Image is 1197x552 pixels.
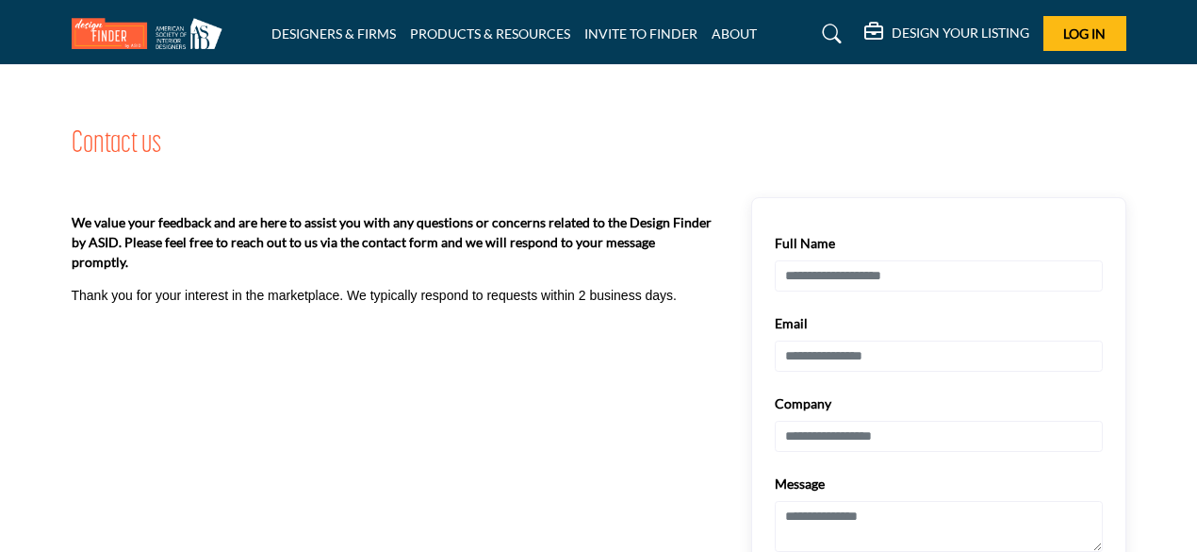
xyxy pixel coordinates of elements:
[775,234,835,253] label: Full Name
[804,19,854,49] a: Search
[72,212,713,272] b: We value your feedback and are here to assist you with any questions or concerns related to the D...
[72,18,232,49] img: Site Logo
[1063,25,1106,42] span: Log In
[775,475,825,493] label: Message
[72,287,678,306] p: Thank you for your interest in the marketplace. We typically respond to requests within 2 busines...
[584,25,697,42] a: INVITE TO FINDER
[1043,16,1126,51] button: Log In
[271,25,396,42] a: DESIGNERS & FIRMS
[892,25,1029,42] h5: DESIGN YOUR LISTING
[72,122,161,167] h2: Contact us
[864,23,1029,45] div: DESIGN YOUR LISTING
[712,25,757,42] a: ABOUT
[775,394,831,413] label: Company
[775,314,808,333] label: Email
[410,25,570,42] a: PRODUCTS & RESOURCES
